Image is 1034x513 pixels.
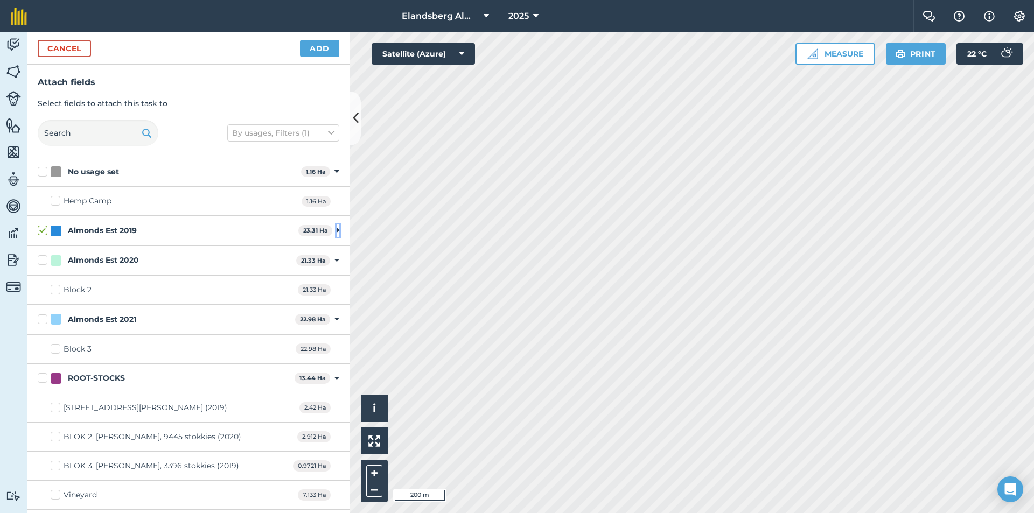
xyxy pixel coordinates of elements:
span: Elandsberg Almonds [402,10,479,23]
div: Almonds Est 2020 [68,255,139,266]
img: svg+xml;base64,PHN2ZyB4bWxucz0iaHR0cDovL3d3dy53My5vcmcvMjAwMC9zdmciIHdpZHRoPSI1NiIgaGVpZ2h0PSI2MC... [6,144,21,160]
span: 2.912 Ha [297,431,331,442]
img: svg+xml;base64,PD94bWwgdmVyc2lvbj0iMS4wIiBlbmNvZGluZz0idXRmLTgiPz4KPCEtLSBHZW5lcmF0b3I6IEFkb2JlIE... [6,171,21,187]
button: i [361,395,388,422]
img: svg+xml;base64,PHN2ZyB4bWxucz0iaHR0cDovL3d3dy53My5vcmcvMjAwMC9zdmciIHdpZHRoPSIxNyIgaGVpZ2h0PSIxNy... [984,10,995,23]
div: Open Intercom Messenger [997,476,1023,502]
button: By usages, Filters (1) [227,124,339,142]
span: 22.98 Ha [296,343,331,355]
div: Hemp Camp [64,195,111,207]
img: svg+xml;base64,PD94bWwgdmVyc2lvbj0iMS4wIiBlbmNvZGluZz0idXRmLTgiPz4KPCEtLSBHZW5lcmF0b3I6IEFkb2JlIE... [6,491,21,501]
button: Print [886,43,946,65]
p: Select fields to attach this task to [38,97,339,109]
strong: 21.33 Ha [301,257,326,264]
div: Block 3 [64,343,92,355]
strong: 1.16 Ha [306,168,326,175]
img: Two speech bubbles overlapping with the left bubble in the forefront [923,11,935,22]
strong: 22.98 Ha [300,315,326,323]
span: 2025 [508,10,529,23]
img: svg+xml;base64,PD94bWwgdmVyc2lvbj0iMS4wIiBlbmNvZGluZz0idXRmLTgiPz4KPCEtLSBHZW5lcmF0b3I6IEFkb2JlIE... [6,198,21,214]
span: 2.42 Ha [299,402,331,413]
img: svg+xml;base64,PHN2ZyB4bWxucz0iaHR0cDovL3d3dy53My5vcmcvMjAwMC9zdmciIHdpZHRoPSIxOSIgaGVpZ2h0PSIyNC... [896,47,906,60]
img: Four arrows, one pointing top left, one top right, one bottom right and the last bottom left [368,435,380,447]
strong: 13.44 Ha [299,374,326,382]
span: 22 ° C [967,43,987,65]
img: svg+xml;base64,PHN2ZyB4bWxucz0iaHR0cDovL3d3dy53My5vcmcvMjAwMC9zdmciIHdpZHRoPSI1NiIgaGVpZ2h0PSI2MC... [6,117,21,133]
div: Vineyard [64,489,97,501]
div: BLOK 3, [PERSON_NAME], 3396 stokkies (2019) [64,460,239,472]
span: i [373,402,376,415]
span: 0.9721 Ha [293,460,331,472]
strong: 23.31 Ha [303,227,328,234]
h3: Attach fields [38,75,339,89]
img: svg+xml;base64,PD94bWwgdmVyc2lvbj0iMS4wIiBlbmNvZGluZz0idXRmLTgiPz4KPCEtLSBHZW5lcmF0b3I6IEFkb2JlIE... [6,252,21,268]
div: Almonds Est 2019 [68,225,137,236]
div: Block 2 [64,284,92,296]
span: 7.133 Ha [298,489,331,501]
button: Measure [795,43,875,65]
button: + [366,465,382,481]
img: svg+xml;base64,PHN2ZyB4bWxucz0iaHR0cDovL3d3dy53My5vcmcvMjAwMC9zdmciIHdpZHRoPSIxOSIgaGVpZ2h0PSIyNC... [142,127,152,139]
button: 22 °C [956,43,1023,65]
button: – [366,481,382,497]
img: fieldmargin Logo [11,8,27,25]
div: ROOT-STOCKS [68,373,125,384]
img: svg+xml;base64,PD94bWwgdmVyc2lvbj0iMS4wIiBlbmNvZGluZz0idXRmLTgiPz4KPCEtLSBHZW5lcmF0b3I6IEFkb2JlIE... [6,279,21,294]
div: BLOK 2, [PERSON_NAME], 9445 stokkies (2020) [64,431,241,442]
input: Search [38,120,158,146]
button: Add [300,40,339,57]
img: svg+xml;base64,PD94bWwgdmVyc2lvbj0iMS4wIiBlbmNvZGluZz0idXRmLTgiPz4KPCEtLSBHZW5lcmF0b3I6IEFkb2JlIE... [6,91,21,106]
img: svg+xml;base64,PD94bWwgdmVyc2lvbj0iMS4wIiBlbmNvZGluZz0idXRmLTgiPz4KPCEtLSBHZW5lcmF0b3I6IEFkb2JlIE... [995,43,1017,65]
img: A cog icon [1013,11,1026,22]
img: svg+xml;base64,PHN2ZyB4bWxucz0iaHR0cDovL3d3dy53My5vcmcvMjAwMC9zdmciIHdpZHRoPSI1NiIgaGVpZ2h0PSI2MC... [6,64,21,80]
button: Cancel [38,40,91,57]
div: Almonds Est 2021 [68,314,136,325]
img: svg+xml;base64,PD94bWwgdmVyc2lvbj0iMS4wIiBlbmNvZGluZz0idXRmLTgiPz4KPCEtLSBHZW5lcmF0b3I6IEFkb2JlIE... [6,225,21,241]
img: Ruler icon [807,48,818,59]
img: A question mark icon [953,11,966,22]
span: 1.16 Ha [302,196,331,207]
img: svg+xml;base64,PD94bWwgdmVyc2lvbj0iMS4wIiBlbmNvZGluZz0idXRmLTgiPz4KPCEtLSBHZW5lcmF0b3I6IEFkb2JlIE... [6,37,21,53]
div: No usage set [68,166,119,178]
span: 21.33 Ha [298,284,331,296]
div: [STREET_ADDRESS][PERSON_NAME] (2019) [64,402,227,413]
button: Satellite (Azure) [372,43,475,65]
